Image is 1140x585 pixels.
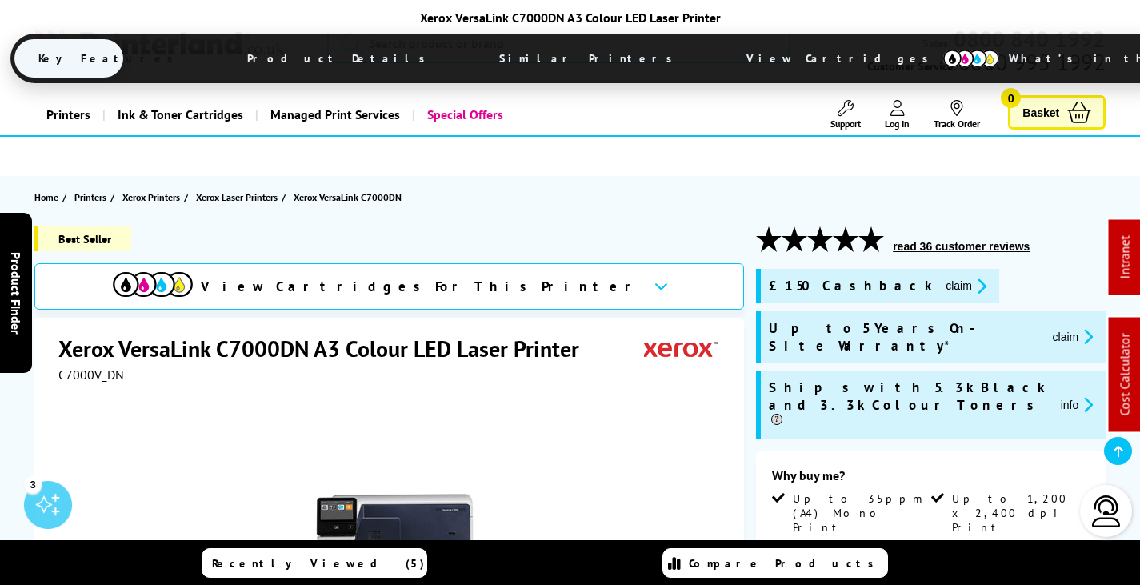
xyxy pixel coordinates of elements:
[1056,395,1098,414] button: promo-description
[34,189,58,206] span: Home
[1001,88,1021,108] span: 0
[769,379,1048,431] span: Ships with 5.3k Black and 3.3k Colour Toners
[722,38,967,79] span: View Cartridges
[1117,236,1133,279] a: Intranet
[769,319,1039,355] span: Up to 5 Years On-Site Warranty*
[118,94,243,135] span: Ink & Toner Cartridges
[830,118,861,130] span: Support
[113,272,193,297] img: cmyk-icon.svg
[196,189,278,206] span: Xerox Laser Printers
[223,39,458,78] span: Product Details
[58,367,124,383] span: C7000V_DN
[10,10,1130,26] div: Xerox VersaLink C7000DN A3 Colour LED Laser Printer
[102,94,255,135] a: Ink & Toner Cartridges
[255,94,412,135] a: Managed Print Services
[34,94,102,135] a: Printers
[772,467,1090,491] div: Why buy me?
[769,277,933,295] span: £150 Cashback
[8,251,24,334] span: Product Finder
[689,556,882,571] span: Compare Products
[196,189,282,206] a: Xerox Laser Printers
[662,548,888,578] a: Compare Products
[122,189,184,206] a: Xerox Printers
[14,39,206,78] span: Key Features
[294,189,406,206] a: Xerox VersaLink C7000DN
[1048,327,1098,346] button: promo-description
[885,118,910,130] span: Log In
[74,189,110,206] a: Printers
[1117,334,1133,416] a: Cost Calculator
[885,100,910,130] a: Log In
[793,491,928,535] span: Up to 35ppm (A4) Mono Print
[212,556,425,571] span: Recently Viewed (5)
[644,334,718,363] img: Xerox
[952,491,1087,535] span: Up to 1,200 x 2,400 dpi Print
[475,39,705,78] span: Similar Printers
[34,226,131,251] span: Best Seller
[1008,95,1106,130] a: Basket 0
[941,277,991,295] button: promo-description
[294,189,402,206] span: Xerox VersaLink C7000DN
[202,548,427,578] a: Recently Viewed (5)
[58,334,595,363] h1: Xerox VersaLink C7000DN A3 Colour LED Laser Printer
[412,94,515,135] a: Special Offers
[74,189,106,206] span: Printers
[888,239,1034,254] button: read 36 customer reviews
[830,100,861,130] a: Support
[201,278,641,295] span: View Cartridges For This Printer
[943,50,999,67] img: cmyk-icon.svg
[934,100,980,130] a: Track Order
[1090,495,1122,527] img: user-headset-light.svg
[34,189,62,206] a: Home
[1022,102,1059,123] span: Basket
[122,189,180,206] span: Xerox Printers
[24,475,42,493] div: 3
